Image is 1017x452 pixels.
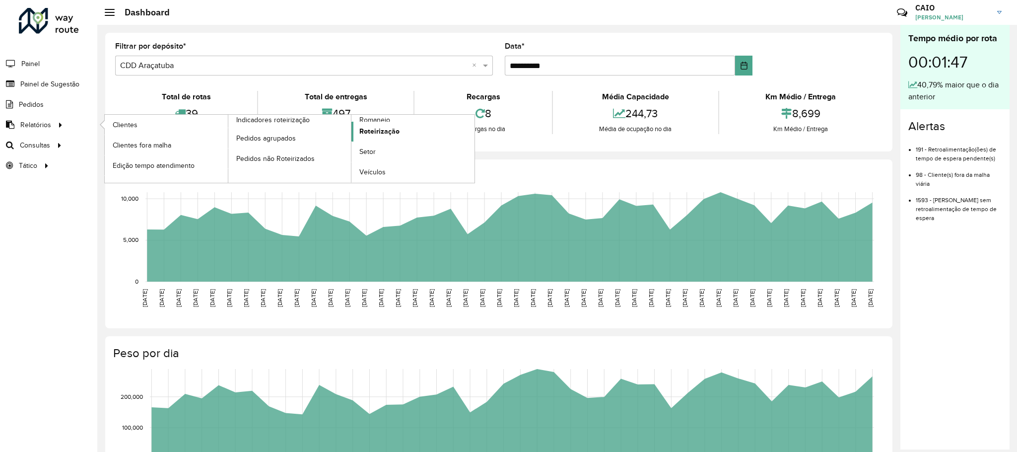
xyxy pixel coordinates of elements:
div: 8 [417,103,549,124]
text: [DATE] [698,289,705,307]
h4: Peso por dia [113,346,882,361]
text: [DATE] [816,289,823,307]
span: Edição tempo atendimento [113,160,195,171]
div: 39 [118,103,255,124]
h4: Capacidade por dia [113,169,882,184]
text: [DATE] [327,289,334,307]
text: [DATE] [445,289,452,307]
text: [DATE] [158,289,165,307]
button: Choose Date [735,56,752,75]
text: 10,000 [121,195,138,202]
text: [DATE] [378,289,384,307]
text: [DATE] [867,289,874,307]
div: 8,699 [722,103,880,124]
text: [DATE] [631,289,637,307]
text: [DATE] [293,289,300,307]
a: Pedidos não Roteirizados [228,149,351,168]
h3: CAIO [915,3,990,12]
span: Painel [21,59,40,69]
text: [DATE] [479,289,485,307]
a: Romaneio [228,115,475,183]
div: 497 [261,103,411,124]
label: Filtrar por depósito [115,40,186,52]
text: [DATE] [715,289,722,307]
text: [DATE] [732,289,739,307]
text: [DATE] [563,289,570,307]
a: Edição tempo atendimento [105,155,228,175]
text: [DATE] [530,289,536,307]
span: Veículos [359,167,386,177]
text: [DATE] [209,289,215,307]
a: Clientes fora malha [105,135,228,155]
div: Total de rotas [118,91,255,103]
a: Pedidos agrupados [228,128,351,148]
div: 40,79% maior que o dia anterior [908,79,1002,103]
text: [DATE] [749,289,755,307]
span: Clear all [472,60,480,72]
text: [DATE] [260,289,266,307]
a: Setor [351,142,475,162]
div: Recargas no dia [417,124,549,134]
text: [DATE] [411,289,418,307]
a: Roteirização [351,122,475,142]
text: [DATE] [192,289,199,307]
span: Romaneio [359,115,390,125]
span: Roteirização [359,126,400,137]
text: [DATE] [310,289,317,307]
text: [DATE] [833,289,840,307]
span: Setor [359,147,376,157]
text: [DATE] [175,289,182,307]
text: [DATE] [681,289,688,307]
text: [DATE] [800,289,806,307]
div: Média Capacidade [555,91,716,103]
text: [DATE] [546,289,553,307]
text: 5,000 [123,237,138,243]
text: [DATE] [614,289,620,307]
div: Tempo médio por rota [908,32,1002,45]
span: Painel de Sugestão [20,79,79,89]
text: [DATE] [513,289,519,307]
text: [DATE] [597,289,604,307]
text: [DATE] [141,289,148,307]
div: Km Médio / Entrega [722,91,880,103]
div: Média de ocupação no dia [555,124,716,134]
a: Indicadores roteirização [105,115,351,183]
span: Consultas [20,140,50,151]
text: [DATE] [243,289,249,307]
text: [DATE] [428,289,435,307]
text: 100,000 [122,424,143,431]
text: [DATE] [226,289,232,307]
text: [DATE] [648,289,654,307]
div: 00:01:47 [908,45,1002,79]
li: 191 - Retroalimentação(ões) de tempo de espera pendente(s) [916,138,1002,163]
label: Data [505,40,525,52]
text: [DATE] [395,289,401,307]
span: Pedidos [19,99,44,110]
div: Recargas [417,91,549,103]
text: [DATE] [665,289,671,307]
div: Total de entregas [261,91,411,103]
text: [DATE] [783,289,789,307]
span: [PERSON_NAME] [915,13,990,22]
span: Tático [19,160,37,171]
a: Clientes [105,115,228,135]
a: Contato Rápido [891,2,913,23]
text: [DATE] [361,289,367,307]
text: [DATE] [496,289,502,307]
span: Relatórios [20,120,51,130]
a: Veículos [351,162,475,182]
div: 244,73 [555,103,716,124]
text: [DATE] [276,289,283,307]
span: Pedidos agrupados [236,133,296,144]
span: Indicadores roteirização [236,115,310,125]
h4: Alertas [908,119,1002,134]
text: 200,000 [121,393,143,400]
text: [DATE] [462,289,469,307]
span: Clientes [113,120,137,130]
span: Pedidos não Roteirizados [236,153,315,164]
text: [DATE] [766,289,772,307]
div: Km Médio / Entrega [722,124,880,134]
text: [DATE] [344,289,350,307]
h2: Dashboard [115,7,170,18]
text: [DATE] [850,289,857,307]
